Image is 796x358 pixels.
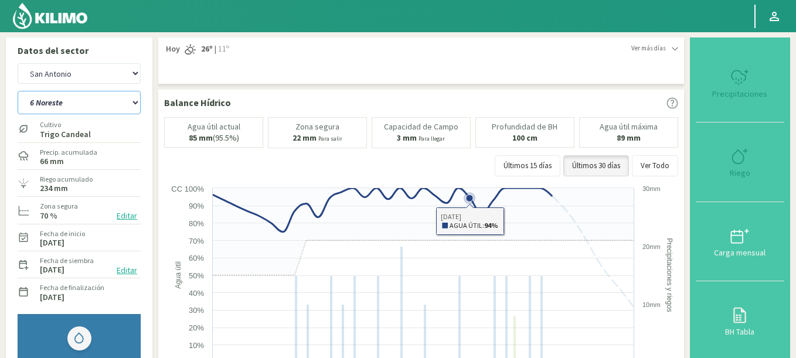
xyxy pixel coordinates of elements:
[699,328,781,336] div: BH Tabla
[699,90,781,98] div: Precipitaciones
[189,134,239,142] p: (95.5%)
[40,120,91,130] label: Cultivo
[164,96,231,110] p: Balance Hídrico
[40,212,57,220] label: 70 %
[642,301,661,308] text: 10mm
[642,185,661,192] text: 30mm
[164,43,180,55] span: Hoy
[40,174,93,185] label: Riego acumulado
[12,2,89,30] img: Kilimo
[215,43,216,55] span: |
[216,43,229,55] span: 11º
[40,158,64,165] label: 66 mm
[189,254,204,262] text: 60%
[40,266,64,274] label: [DATE]
[40,147,97,158] label: Precip. acumulada
[189,271,204,280] text: 50%
[189,341,204,350] text: 10%
[632,155,678,176] button: Ver Todo
[397,132,417,143] b: 3 mm
[40,185,68,192] label: 234 mm
[419,135,445,142] small: Para llegar
[699,248,781,257] div: Carga mensual
[113,264,141,277] button: Editar
[492,122,557,131] p: Profundidad de BH
[295,122,339,131] p: Zona segura
[40,131,91,138] label: Trigo Candeal
[318,135,342,142] small: Para salir
[113,209,141,223] button: Editar
[40,239,64,247] label: [DATE]
[642,243,661,250] text: 20mm
[40,201,78,212] label: Zona segura
[201,43,213,54] strong: 26º
[18,43,141,57] p: Datos del sector
[188,122,240,131] p: Agua útil actual
[189,323,204,332] text: 20%
[600,122,658,131] p: Agua útil máxima
[189,202,204,210] text: 90%
[512,132,538,143] b: 100 cm
[696,202,784,281] button: Carga mensual
[189,289,204,298] text: 40%
[696,122,784,202] button: Riego
[40,255,94,266] label: Fecha de siembra
[495,155,560,176] button: Últimos 15 días
[171,185,204,193] text: CC 100%
[696,43,784,122] button: Precipitaciones
[40,282,104,293] label: Fecha de finalización
[699,169,781,177] div: Riego
[631,43,666,53] span: Ver más días
[189,219,204,228] text: 80%
[40,229,85,239] label: Fecha de inicio
[189,306,204,315] text: 30%
[189,132,213,143] b: 85 mm
[617,132,641,143] b: 89 mm
[384,122,458,131] p: Capacidad de Campo
[189,237,204,246] text: 70%
[563,155,629,176] button: Últimos 30 días
[174,261,182,289] text: Agua útil
[665,238,673,312] text: Precipitaciones y riegos
[40,294,64,301] label: [DATE]
[292,132,317,143] b: 22 mm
